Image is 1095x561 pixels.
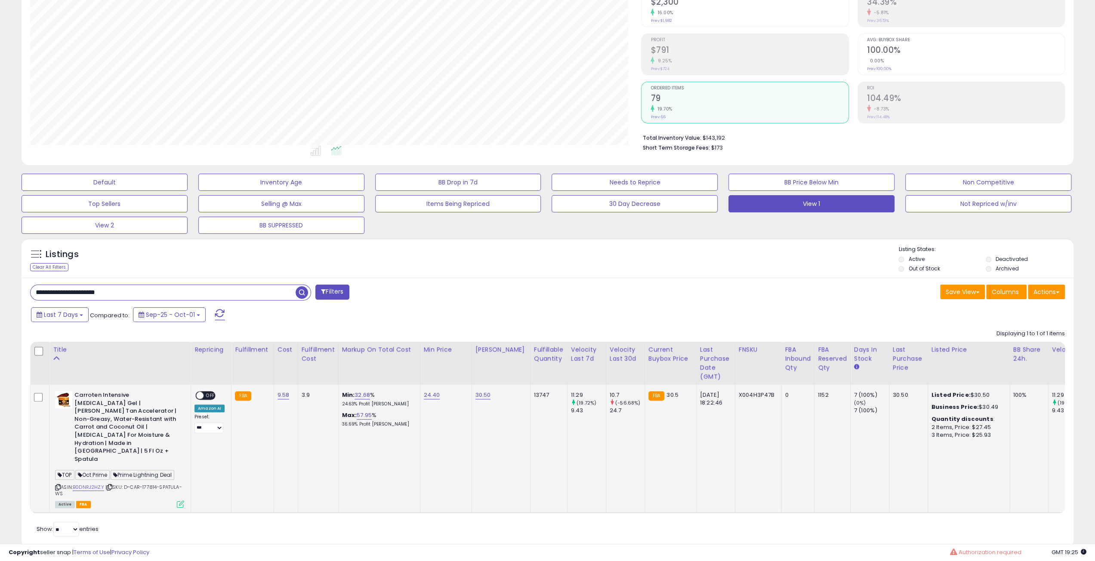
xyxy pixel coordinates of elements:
[342,345,416,354] div: Markup on Total Cost
[133,307,206,322] button: Sep-25 - Oct-01
[905,195,1071,212] button: Not Repriced w/inv
[111,548,149,556] a: Privacy Policy
[905,174,1071,191] button: Non Competitive
[198,217,364,234] button: BB SUPPRESSED
[198,174,364,191] button: Inventory Age
[571,345,602,363] div: Velocity Last 7d
[571,407,606,414] div: 9.43
[22,217,188,234] button: View 2
[728,195,895,212] button: View 1
[235,391,251,401] small: FBA
[338,342,420,385] th: The percentage added to the cost of goods (COGS) that forms the calculator for Min & Max prices.
[615,399,640,406] small: (-56.68%)
[893,391,921,399] div: 30.50
[342,391,413,407] div: %
[194,345,228,354] div: Repricing
[9,549,149,557] div: seller snap | |
[610,345,641,363] div: Velocity Last 30d
[552,195,718,212] button: 30 Day Decrease
[46,248,79,261] h5: Listings
[1028,285,1065,299] button: Actions
[700,391,728,407] div: [DATE] 18:22:46
[74,391,179,465] b: Carroten Intensive [MEDICAL_DATA] Gel | [PERSON_NAME] Tan Accelerator | Non-Greasy, Water-Resista...
[818,391,844,399] div: 1152
[908,255,924,263] label: Active
[932,391,971,399] b: Listed Price:
[867,114,890,120] small: Prev: 114.48%
[996,265,1019,272] label: Archived
[651,93,848,105] h2: 79
[76,501,91,508] span: FBA
[728,174,895,191] button: BB Price Below Min
[73,484,104,491] a: B0DNRJ2HZY
[871,106,889,112] small: -8.73%
[739,345,778,354] div: FNSKU
[648,391,664,401] small: FBA
[278,391,290,399] a: 9.58
[475,391,491,399] a: 30.50
[651,38,848,43] span: Profit
[700,345,731,381] div: Last Purchase Date (GMT)
[342,411,413,427] div: %
[651,45,848,57] h2: $791
[651,114,665,120] small: Prev: 66
[53,345,187,354] div: Title
[302,391,332,399] div: 3.9
[534,391,561,399] div: 13747
[867,38,1064,43] span: Avg. Buybox Share
[651,66,669,71] small: Prev: $724
[932,415,1003,423] div: :
[22,174,188,191] button: Default
[610,391,645,399] div: 10.7
[577,399,596,406] small: (19.72%)
[818,345,847,372] div: FBA Reserved Qty
[854,345,885,363] div: Days In Stock
[648,345,693,363] div: Current Buybox Price
[986,285,1027,299] button: Columns
[44,310,78,319] span: Last 7 Days
[642,132,1058,142] li: $143,192
[867,66,891,71] small: Prev: 100.00%
[867,93,1064,105] h2: 104.49%
[1052,548,1086,556] span: 2025-10-9 19:25 GMT
[534,345,564,363] div: Fulfillable Quantity
[375,195,541,212] button: Items Being Repriced
[932,431,1003,439] div: 3 Items, Price: $25.93
[30,263,68,271] div: Clear All Filters
[932,345,1006,354] div: Listed Price
[55,501,75,508] span: All listings currently available for purchase on Amazon
[342,401,413,407] p: 24.63% Profit [PERSON_NAME]
[22,195,188,212] button: Top Sellers
[75,470,110,480] span: Oct Prime
[342,411,357,419] b: Max:
[867,18,889,23] small: Prev: 36.51%
[610,407,645,414] div: 24.7
[55,470,74,480] span: TOP
[651,18,672,23] small: Prev: $1,982
[424,345,468,354] div: Min Price
[31,307,89,322] button: Last 7 Days
[642,134,701,141] b: Total Inventory Value:
[355,391,370,399] a: 32.68
[867,86,1064,91] span: ROI
[867,58,884,64] small: 0.00%
[90,311,130,319] span: Compared to:
[278,345,294,354] div: Cost
[893,345,924,372] div: Last Purchase Price
[111,470,174,480] span: Prime Lightning Deal
[475,345,527,354] div: [PERSON_NAME]
[940,285,985,299] button: Save View
[552,174,718,191] button: Needs to Reprice
[666,391,679,399] span: 30.5
[342,391,355,399] b: Min:
[854,363,859,371] small: Days In Stock.
[375,174,541,191] button: BB Drop in 7d
[654,58,672,64] small: 9.25%
[302,345,335,363] div: Fulfillment Cost
[739,391,775,399] div: X004H3P47B
[571,391,606,399] div: 11.29
[651,86,848,91] span: Ordered Items
[37,525,99,533] span: Show: entries
[908,265,940,272] label: Out of Stock
[357,411,372,420] a: 57.95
